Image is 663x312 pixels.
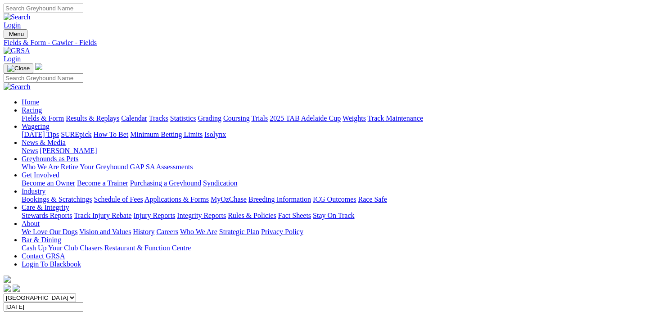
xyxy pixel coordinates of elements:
div: Wagering [22,131,659,139]
span: Menu [9,31,24,37]
a: Become an Owner [22,179,75,187]
a: Chasers Restaurant & Function Centre [80,244,191,252]
img: Close [7,65,30,72]
a: Vision and Values [79,228,131,235]
a: Careers [156,228,178,235]
a: Who We Are [22,163,59,171]
input: Search [4,4,83,13]
a: [DATE] Tips [22,131,59,138]
a: We Love Our Dogs [22,228,77,235]
img: twitter.svg [13,285,20,292]
a: History [133,228,154,235]
a: GAP SA Assessments [130,163,193,171]
a: Tracks [149,114,168,122]
a: MyOzChase [211,195,247,203]
input: Select date [4,302,83,312]
a: Get Involved [22,171,59,179]
a: Race Safe [358,195,387,203]
a: [PERSON_NAME] [40,147,97,154]
a: Trials [251,114,268,122]
a: Calendar [121,114,147,122]
a: Bookings & Scratchings [22,195,92,203]
a: Industry [22,187,45,195]
div: Bar & Dining [22,244,659,252]
div: Get Involved [22,179,659,187]
div: Care & Integrity [22,212,659,220]
a: Fields & Form [22,114,64,122]
img: logo-grsa-white.png [35,63,42,70]
div: Industry [22,195,659,203]
a: Care & Integrity [22,203,69,211]
a: Rules & Policies [228,212,276,219]
a: Greyhounds as Pets [22,155,78,163]
div: About [22,228,659,236]
a: Isolynx [204,131,226,138]
a: Minimum Betting Limits [130,131,203,138]
a: Syndication [203,179,237,187]
a: Applications & Forms [144,195,209,203]
a: Fact Sheets [278,212,311,219]
a: Contact GRSA [22,252,65,260]
input: Search [4,73,83,83]
a: Stay On Track [313,212,354,219]
a: Injury Reports [133,212,175,219]
a: Track Injury Rebate [74,212,131,219]
a: Privacy Policy [261,228,303,235]
a: Who We Are [180,228,217,235]
a: Track Maintenance [368,114,423,122]
a: Schedule of Fees [94,195,143,203]
img: Search [4,83,31,91]
a: Login [4,21,21,29]
img: facebook.svg [4,285,11,292]
a: Weights [343,114,366,122]
a: Home [22,98,39,106]
a: Cash Up Your Club [22,244,78,252]
a: Login To Blackbook [22,260,81,268]
a: Grading [198,114,221,122]
a: How To Bet [94,131,129,138]
img: Search [4,13,31,21]
a: Integrity Reports [177,212,226,219]
div: News & Media [22,147,659,155]
a: Become a Trainer [77,179,128,187]
a: Fields & Form - Gawler - Fields [4,39,659,47]
a: Statistics [170,114,196,122]
a: Results & Replays [66,114,119,122]
a: News [22,147,38,154]
div: Racing [22,114,659,122]
a: About [22,220,40,227]
a: Stewards Reports [22,212,72,219]
a: Wagering [22,122,50,130]
img: GRSA [4,47,30,55]
a: 2025 TAB Adelaide Cup [270,114,341,122]
a: Bar & Dining [22,236,61,244]
div: Greyhounds as Pets [22,163,659,171]
a: Racing [22,106,42,114]
a: News & Media [22,139,66,146]
a: SUREpick [61,131,91,138]
button: Toggle navigation [4,29,27,39]
a: Breeding Information [248,195,311,203]
a: Coursing [223,114,250,122]
a: Login [4,55,21,63]
a: Strategic Plan [219,228,259,235]
button: Toggle navigation [4,63,33,73]
a: ICG Outcomes [313,195,356,203]
a: Retire Your Greyhound [61,163,128,171]
img: logo-grsa-white.png [4,276,11,283]
a: Purchasing a Greyhound [130,179,201,187]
